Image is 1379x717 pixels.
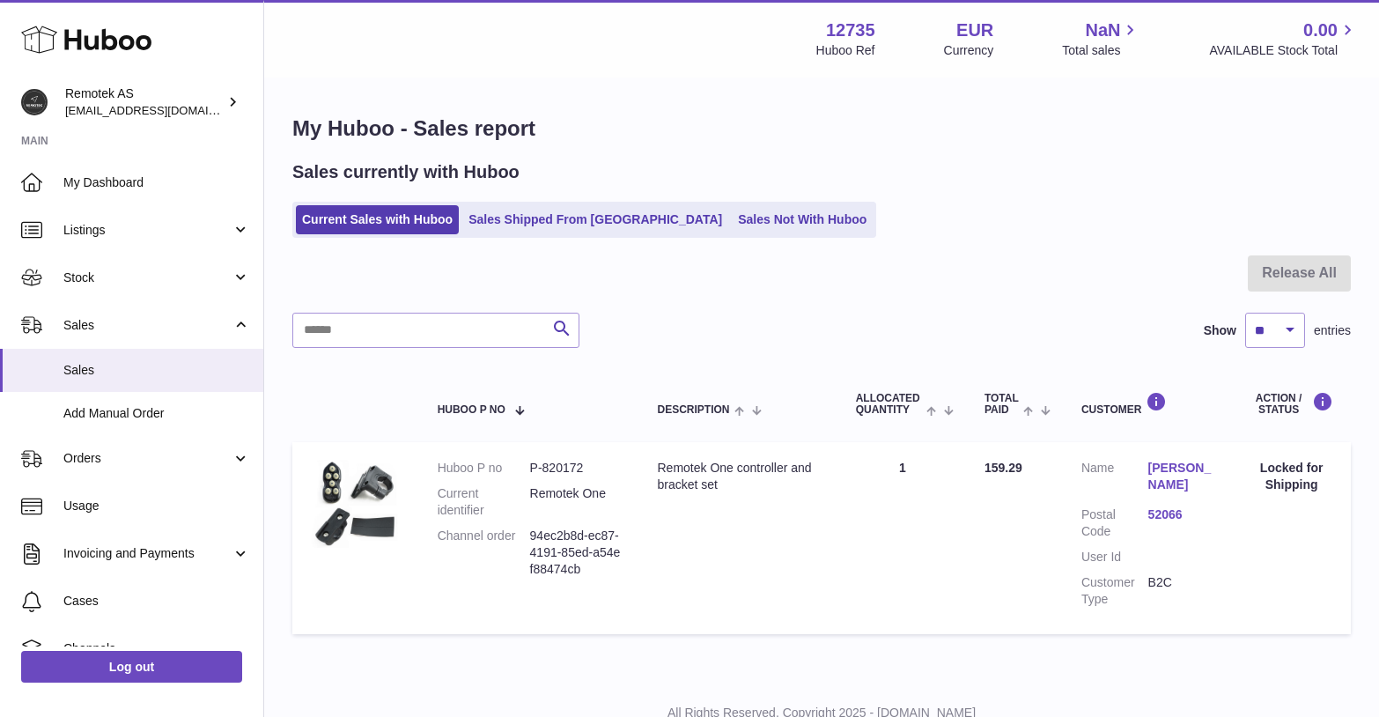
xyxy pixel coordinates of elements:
[1303,18,1338,42] span: 0.00
[732,205,873,234] a: Sales Not With Huboo
[1209,42,1358,59] span: AVAILABLE Stock Total
[63,450,232,467] span: Orders
[63,270,232,286] span: Stock
[21,651,242,683] a: Log out
[530,460,623,477] dd: P-820172
[1250,460,1333,493] div: Locked for Shipping
[1081,392,1214,416] div: Customer
[1085,18,1120,42] span: NaN
[1209,18,1358,59] a: 0.00 AVAILABLE Stock Total
[1081,574,1148,608] dt: Customer Type
[956,18,993,42] strong: EUR
[530,528,623,578] dd: 94ec2b8d-ec87-4191-85ed-a54ef88474cb
[63,640,250,657] span: Channels
[1081,506,1148,540] dt: Postal Code
[65,103,259,117] span: [EMAIL_ADDRESS][DOMAIN_NAME]
[1148,574,1215,608] dd: B2C
[826,18,875,42] strong: 12735
[1062,18,1140,59] a: NaN Total sales
[438,460,530,477] dt: Huboo P no
[856,393,922,416] span: ALLOCATED Quantity
[984,393,1019,416] span: Total paid
[63,222,232,239] span: Listings
[63,498,250,514] span: Usage
[462,205,728,234] a: Sales Shipped From [GEOGRAPHIC_DATA]
[65,85,224,119] div: Remotek AS
[438,404,505,416] span: Huboo P no
[63,545,232,562] span: Invoicing and Payments
[1081,460,1148,498] dt: Name
[292,115,1351,143] h1: My Huboo - Sales report
[944,42,994,59] div: Currency
[984,461,1022,475] span: 159.29
[310,460,398,548] img: 127351693993591.jpg
[63,174,250,191] span: My Dashboard
[658,460,821,493] div: Remotek One controller and bracket set
[63,362,250,379] span: Sales
[1062,42,1140,59] span: Total sales
[292,160,520,184] h2: Sales currently with Huboo
[63,593,250,610] span: Cases
[658,404,730,416] span: Description
[1081,549,1148,565] dt: User Id
[21,89,48,115] img: dag@remotek.no
[1148,460,1215,493] a: [PERSON_NAME]
[296,205,459,234] a: Current Sales with Huboo
[1148,506,1215,523] a: 52066
[438,485,530,519] dt: Current identifier
[1314,322,1351,339] span: entries
[530,485,623,519] dd: Remotek One
[438,528,530,578] dt: Channel order
[1250,392,1333,416] div: Action / Status
[63,317,232,334] span: Sales
[816,42,875,59] div: Huboo Ref
[63,405,250,422] span: Add Manual Order
[1204,322,1236,339] label: Show
[838,442,967,633] td: 1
